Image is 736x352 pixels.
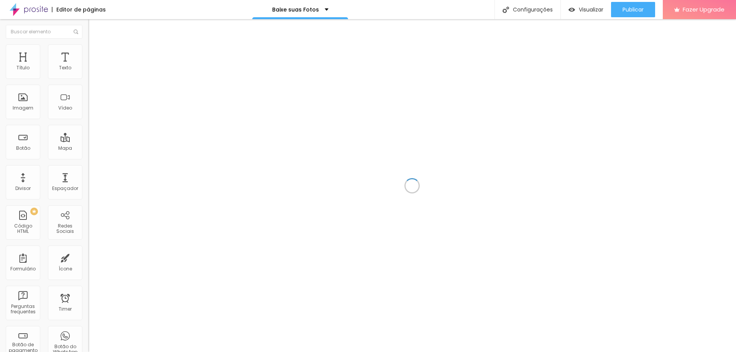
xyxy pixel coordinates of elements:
div: Perguntas frequentes [8,304,38,315]
div: Código HTML [8,223,38,234]
div: Divisor [15,186,31,191]
div: Espaçador [52,186,78,191]
div: Imagem [13,105,33,111]
div: Formulário [10,266,36,272]
div: Título [16,65,30,70]
p: Baixe suas Fotos [272,7,319,12]
img: view-1.svg [568,7,575,13]
div: Vídeo [58,105,72,111]
span: Publicar [623,7,644,13]
div: Ícone [59,266,72,272]
img: Icone [74,29,78,34]
div: Timer [59,306,72,312]
div: Texto [59,65,71,70]
img: Icone [503,7,509,13]
div: Mapa [58,146,72,151]
div: Redes Sociais [50,223,80,234]
div: Botão [16,146,30,151]
span: Visualizar [579,7,603,13]
button: Visualizar [561,2,611,17]
div: Editor de páginas [52,7,106,12]
input: Buscar elemento [6,25,82,39]
button: Publicar [611,2,655,17]
span: Fazer Upgrade [683,6,724,13]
